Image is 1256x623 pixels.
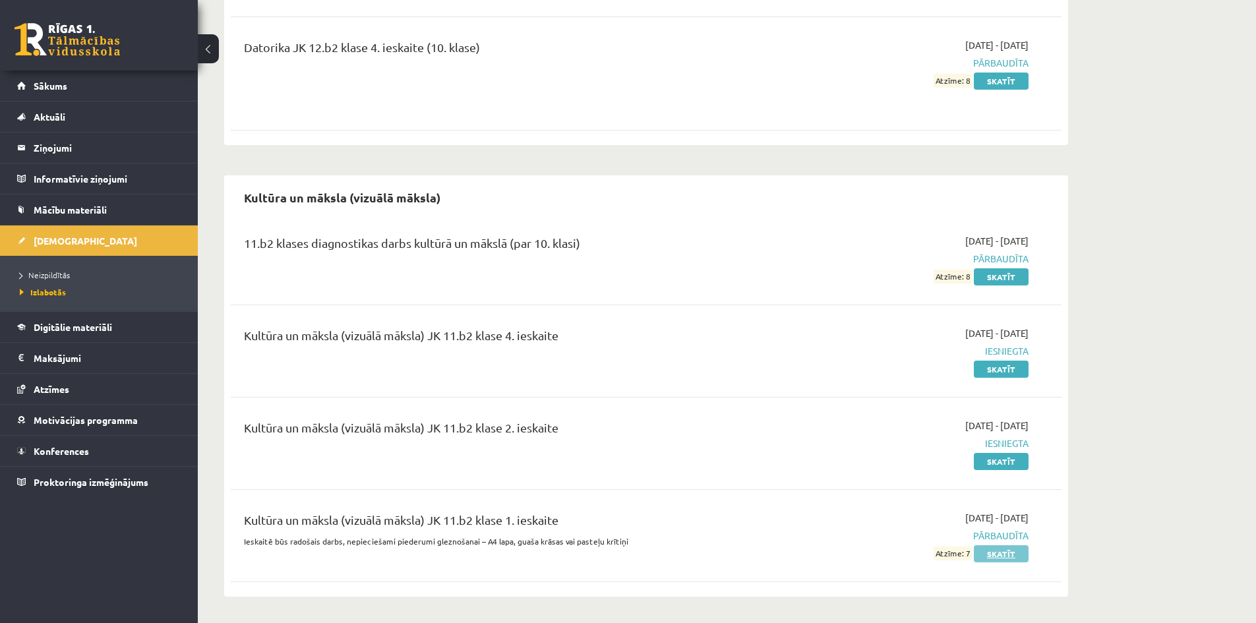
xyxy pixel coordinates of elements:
span: Iesniegta [780,436,1029,450]
span: Iesniegta [780,344,1029,358]
legend: Ziņojumi [34,133,181,163]
span: Digitālie materiāli [34,321,112,333]
legend: Informatīvie ziņojumi [34,163,181,194]
p: Ieskaitē būs radošais darbs, nepieciešami piederumi gleznošanai – A4 lapa, guaša krāsas vai paste... [244,535,760,547]
a: Rīgas 1. Tālmācības vidusskola [15,23,120,56]
a: Mācību materiāli [17,194,181,225]
span: [DATE] - [DATE] [965,38,1029,52]
span: Sākums [34,80,67,92]
span: Atzīme: 8 [934,270,972,283]
a: [DEMOGRAPHIC_DATA] [17,225,181,256]
span: Atzīme: 8 [934,74,972,88]
span: Aktuāli [34,111,65,123]
div: Datorika JK 12.b2 klase 4. ieskaite (10. klase) [244,38,760,63]
span: Atzīmes [34,383,69,395]
span: Konferences [34,445,89,457]
span: Pārbaudīta [780,252,1029,266]
a: Skatīt [974,361,1029,378]
span: Atzīme: 7 [934,547,972,560]
span: Mācību materiāli [34,204,107,216]
a: Izlabotās [20,286,185,298]
span: Pārbaudīta [780,529,1029,543]
div: 11.b2 klases diagnostikas darbs kultūrā un mākslā (par 10. klasi) [244,234,760,258]
span: [DATE] - [DATE] [965,511,1029,525]
a: Skatīt [974,73,1029,90]
span: Neizpildītās [20,270,70,280]
a: Neizpildītās [20,269,185,281]
span: [DATE] - [DATE] [965,419,1029,432]
div: Kultūra un māksla (vizuālā māksla) JK 11.b2 klase 1. ieskaite [244,511,760,535]
span: [DATE] - [DATE] [965,326,1029,340]
span: [DEMOGRAPHIC_DATA] [34,235,137,247]
a: Maksājumi [17,343,181,373]
span: Pārbaudīta [780,56,1029,70]
div: Kultūra un māksla (vizuālā māksla) JK 11.b2 klase 4. ieskaite [244,326,760,351]
span: Izlabotās [20,287,66,297]
legend: Maksājumi [34,343,181,373]
a: Atzīmes [17,374,181,404]
span: Proktoringa izmēģinājums [34,476,148,488]
a: Sākums [17,71,181,101]
span: [DATE] - [DATE] [965,234,1029,248]
a: Skatīt [974,453,1029,470]
a: Proktoringa izmēģinājums [17,467,181,497]
h2: Kultūra un māksla (vizuālā māksla) [231,182,454,213]
a: Aktuāli [17,102,181,132]
a: Skatīt [974,268,1029,285]
a: Skatīt [974,545,1029,562]
a: Ziņojumi [17,133,181,163]
a: Digitālie materiāli [17,312,181,342]
span: Motivācijas programma [34,414,138,426]
a: Motivācijas programma [17,405,181,435]
a: Informatīvie ziņojumi [17,163,181,194]
div: Kultūra un māksla (vizuālā māksla) JK 11.b2 klase 2. ieskaite [244,419,760,443]
a: Konferences [17,436,181,466]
